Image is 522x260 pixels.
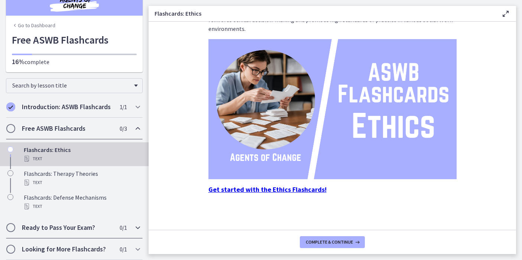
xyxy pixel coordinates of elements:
span: 0 / 1 [120,223,127,232]
h2: Ready to Pass Your Exam? [22,223,113,232]
img: ASWB_Flashcards_Ethics.png [208,39,457,179]
span: 0 / 3 [120,124,127,133]
div: Text [24,178,140,187]
i: Completed [6,102,15,111]
p: complete [12,57,137,66]
div: Text [24,154,140,163]
span: Complete & continue [306,239,353,245]
h2: Free ASWB Flashcards [22,124,113,133]
span: 16% [12,57,25,66]
strong: Get started with the Ethics Flashcards! [208,185,327,194]
div: Text [24,202,140,211]
h3: Flashcards: Ethics [155,9,489,18]
div: Search by lesson title [6,78,143,93]
div: Flashcards: Ethics [24,145,140,163]
span: 0 / 1 [120,245,127,254]
a: Go to Dashboard [12,22,55,29]
div: Flashcards: Defense Mechanisms [24,193,140,211]
span: 1 / 1 [120,102,127,111]
h1: Free ASWB Flashcards [12,32,137,48]
div: Flashcards: Therapy Theories [24,169,140,187]
button: Complete & continue [300,236,365,248]
span: Search by lesson title [12,82,130,89]
h2: Introduction: ASWB Flashcards [22,102,113,111]
h2: Looking for More Flashcards? [22,245,113,254]
a: Get started with the Ethics Flashcards! [208,186,327,193]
